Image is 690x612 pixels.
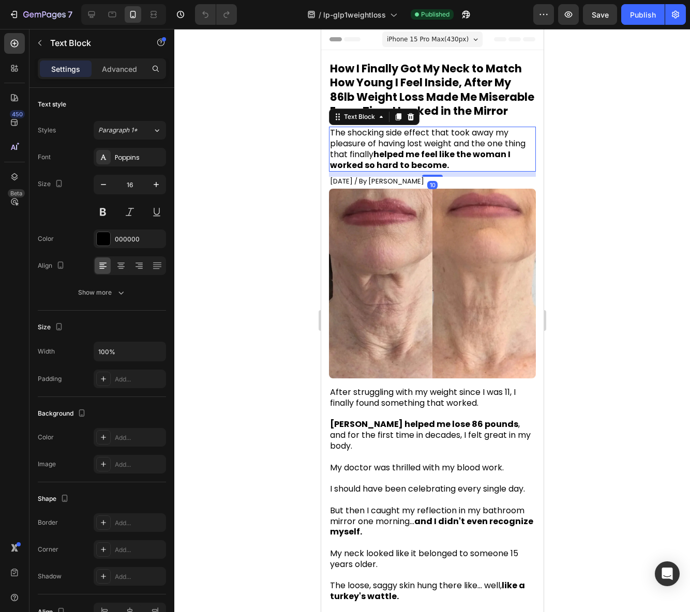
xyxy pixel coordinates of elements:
[115,518,163,528] div: Add...
[421,10,449,19] span: Published
[115,235,163,244] div: 000000
[115,153,163,162] div: Poppins
[323,9,386,20] span: lp-glp1weightloss
[655,561,680,586] div: Open Intercom Messenger
[38,126,56,135] div: Styles
[38,460,56,469] div: Image
[38,374,62,384] div: Padding
[195,4,237,25] div: Undo/Redo
[98,126,138,135] span: Paragraph 1*
[115,433,163,442] div: Add...
[592,10,609,19] span: Save
[38,100,66,109] div: Text style
[115,460,163,469] div: Add...
[621,4,665,25] button: Publish
[4,4,77,25] button: 7
[68,8,72,21] p: 7
[94,121,166,140] button: Paragraph 1*
[8,189,25,197] div: Beta
[38,407,88,421] div: Background
[38,347,55,356] div: Width
[94,342,166,361] input: Auto
[321,29,544,612] iframe: Design area
[10,110,25,118] div: 450
[583,4,617,25] button: Save
[38,518,58,527] div: Border
[115,545,163,555] div: Add...
[319,9,321,20] span: /
[115,375,163,384] div: Add...
[51,64,80,74] p: Settings
[102,64,137,74] p: Advanced
[38,177,65,191] div: Size
[38,545,58,554] div: Corner
[38,572,62,581] div: Shadow
[38,433,54,442] div: Color
[115,572,163,582] div: Add...
[38,152,51,162] div: Font
[38,259,67,273] div: Align
[50,37,138,49] p: Text Block
[38,320,65,334] div: Size
[38,492,71,506] div: Shape
[38,234,54,243] div: Color
[630,9,656,20] div: Publish
[38,283,166,302] button: Show more
[78,287,126,298] div: Show more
